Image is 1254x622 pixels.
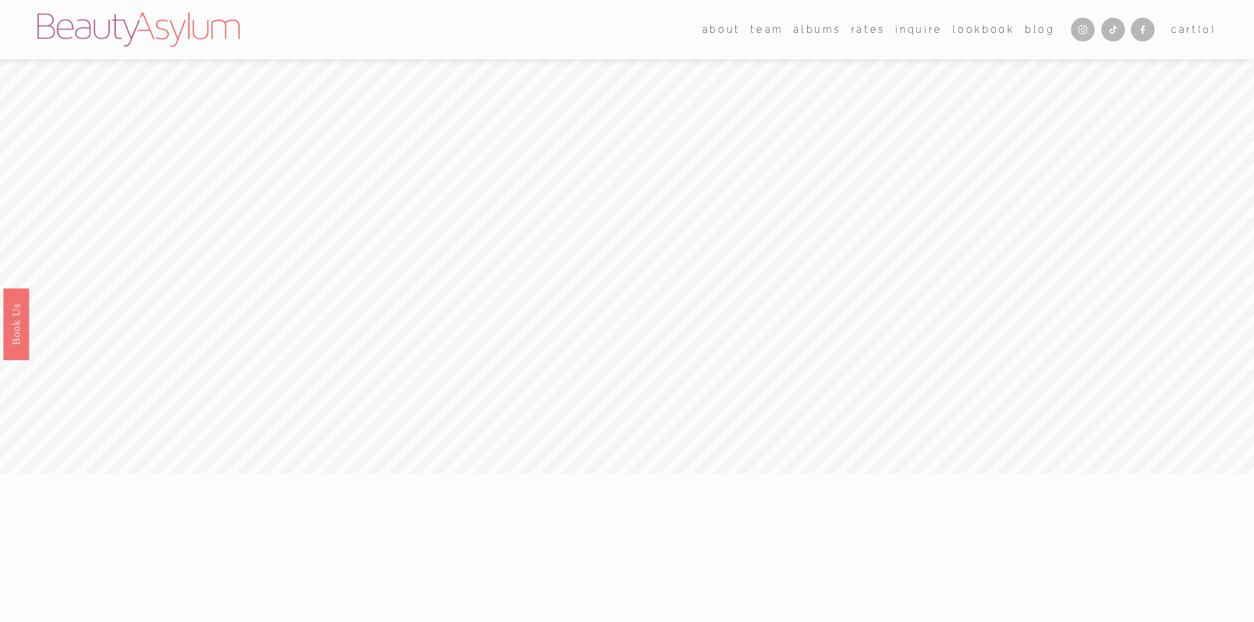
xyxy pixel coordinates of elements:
[702,21,741,38] span: about
[1101,18,1125,41] a: TikTok
[1071,18,1095,41] a: Instagram
[3,288,29,359] a: Book Us
[750,20,783,39] a: folder dropdown
[953,20,1014,39] a: Lookbook
[1203,24,1211,35] span: 0
[1171,21,1216,38] a: 0 items in cart
[793,20,841,39] a: albums
[750,21,783,38] span: team
[1198,24,1216,35] span: ( )
[895,20,943,39] a: Inquire
[1025,20,1055,39] a: Blog
[851,20,885,39] a: Rates
[1131,18,1155,41] a: Facebook
[38,13,240,47] img: Beauty Asylum | Bridal Hair &amp; Makeup Charlotte &amp; Atlanta
[702,20,741,39] a: folder dropdown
